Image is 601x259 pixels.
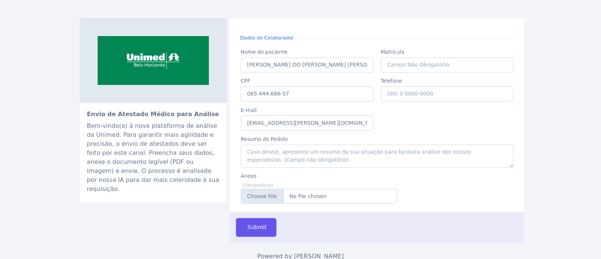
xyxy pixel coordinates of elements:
label: Nome do paciente [241,48,374,56]
div: Bem-vindo(a) à nova plataforma de análise da Unimed. Para garantir mais agilidade e precisão, o e... [87,121,220,194]
input: Preencha aqui seu nome completo [241,58,374,73]
label: Matrícula [381,48,514,56]
small: Dados do Colaborador [237,34,297,41]
label: E-mail [241,106,374,114]
img: sistemaocemg.coop.br-unimed-bh-e-eleita-a-melhor-empresa-de-planos-de-saude-do-brasil-giro-2.png [80,18,227,103]
input: 000.000.000-00 [241,86,374,101]
button: Submit [236,218,276,236]
h2: Envio de Atestado Médico para Análise [87,110,220,118]
small: (Obrigatório) [242,182,273,188]
input: nome.sobrenome@empresa.com [241,115,374,130]
input: Anexe-se aqui seu atestado (PDF ou Imagem) [241,189,397,204]
label: CPF [241,77,374,85]
span: Submit [246,223,267,232]
input: (00) 0 0000-0000 [381,86,514,101]
label: Anexo [241,172,397,180]
label: Telefone [381,77,514,85]
label: Resumo do Pedido [241,135,513,143]
input: Campo Não Obrigatório [381,58,514,73]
